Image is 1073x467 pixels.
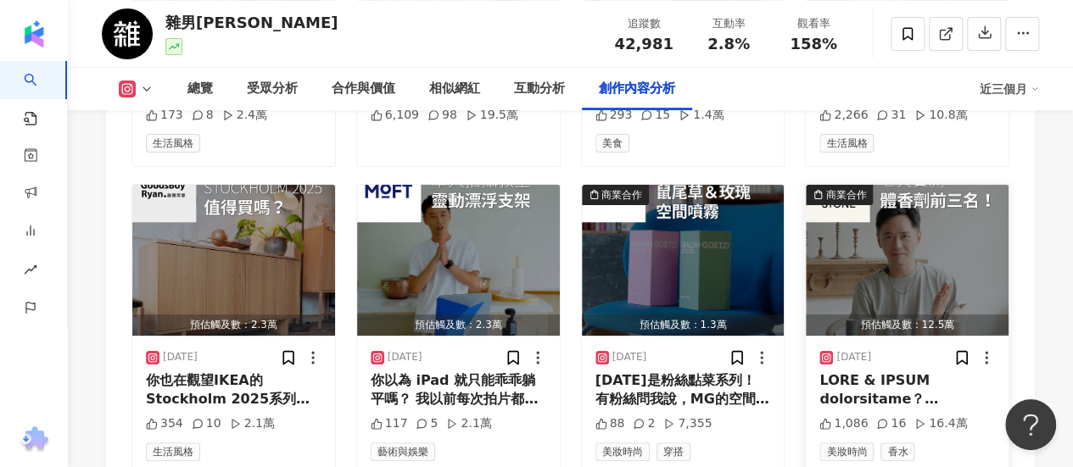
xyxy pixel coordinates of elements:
div: 2,266 [819,107,868,124]
div: 15 [640,107,670,124]
div: 預估觸及數：2.3萬 [132,314,335,336]
div: 你也在觀望IKEA的 Stockholm 2025系列嗎？ 我也是，但我找到了一個藉口買了！ 雖然我最想要的層架台灣又沒有進 （台灣是不是不會進任何層架了啊？） 但這個邊櫃跟高腳櫃我是十分滿意 ... [146,371,321,409]
iframe: Help Scout Beacon - Open [1005,399,1056,450]
div: 8 [192,107,214,124]
div: 你以為 iPad 就只能乖乖躺平嗎？ 我以前每次拍片都跟 iPad 在玩疊疊樂 原廠蓋子根本站不穩，橫放還行，但直放超容易倒， 還要另外買支架來放有夠煩 但這次用到 MOFT 靈動漂浮支架 只要... [371,371,546,409]
div: 117 [371,415,408,432]
div: 16 [876,415,906,432]
button: 商業合作預估觸及數：1.3萬 [582,185,785,336]
div: 雜男[PERSON_NAME] [165,12,338,33]
button: 商業合作預估觸及數：12.5萬 [806,185,1009,336]
div: [DATE] [612,350,647,364]
div: 互動率 [696,15,761,32]
div: 88 [595,415,625,432]
span: 42,981 [614,35,673,53]
img: KOL Avatar [102,8,153,59]
div: 5 [416,415,438,432]
img: post-image [357,185,560,336]
div: 2.1萬 [230,415,275,432]
div: 173 [146,107,183,124]
div: 總覽 [187,79,213,99]
span: 生活風格 [819,134,874,153]
div: 預估觸及數：1.3萬 [582,314,785,336]
div: 1,086 [819,415,868,432]
div: 互動分析 [514,79,565,99]
div: 7,355 [663,415,712,432]
div: 商業合作 [825,186,866,203]
div: 2.1萬 [446,415,491,432]
span: 香水 [880,442,914,461]
div: 10.8萬 [914,107,967,124]
span: 美食 [595,134,629,153]
span: 158% [790,36,837,53]
img: post-image [582,185,785,336]
button: 預估觸及數：2.3萬 [132,185,335,336]
span: 美妝時尚 [819,442,874,461]
div: [DATE]是粉絲點菜系列！ 有粉絲問我說，MG的空間噴霧新口味推薦嗎？ 我不知道，那...我就來聞看看吧！ 兩隻都是偏清新的味道， 去除異味的效果也蠻明顯的， 但是留存的時間相對較短， 適合用... [595,371,771,409]
span: 穿搭 [657,442,690,461]
span: rise [24,253,37,291]
div: 創作內容分析 [599,79,675,99]
span: 2.8% [707,36,750,53]
div: 合作與價值 [332,79,395,99]
div: 31 [876,107,906,124]
div: 6,109 [371,107,419,124]
div: 2.4萬 [222,107,267,124]
span: 生活風格 [146,442,200,461]
span: 生活風格 [146,134,200,153]
img: logo icon [20,20,48,47]
img: post-image [806,185,1009,336]
div: 2 [633,415,655,432]
div: 1.4萬 [679,107,724,124]
div: 16.4萬 [914,415,967,432]
div: 近三個月 [980,75,1039,103]
div: [DATE] [163,350,198,364]
button: 預估觸及數：2.3萬 [357,185,560,336]
span: 藝術與娛樂 [371,442,435,461]
div: 預估觸及數：2.3萬 [357,314,560,336]
div: 觀看率 [781,15,846,32]
div: 98 [428,107,457,124]
div: [DATE] [388,350,422,364]
div: 商業合作 [601,186,642,203]
div: 293 [595,107,633,124]
img: post-image [132,185,335,336]
div: 相似網紅 [429,79,480,99]
img: chrome extension [18,426,51,453]
div: 19.5萬 [466,107,518,124]
div: LORE & IPSUM dolorsitame？ consectetu（adi）elit！ 📅【sedd・eiusmod】 TE.8｜incid utla、etdolor，magnaa，eni... [819,371,995,409]
div: 追蹤數 [612,15,676,32]
div: 10 [192,415,221,432]
div: 預估觸及數：12.5萬 [806,314,1009,336]
div: 354 [146,415,183,432]
a: search [24,61,58,127]
div: [DATE] [836,350,871,364]
span: 美妝時尚 [595,442,650,461]
div: 受眾分析 [247,79,298,99]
